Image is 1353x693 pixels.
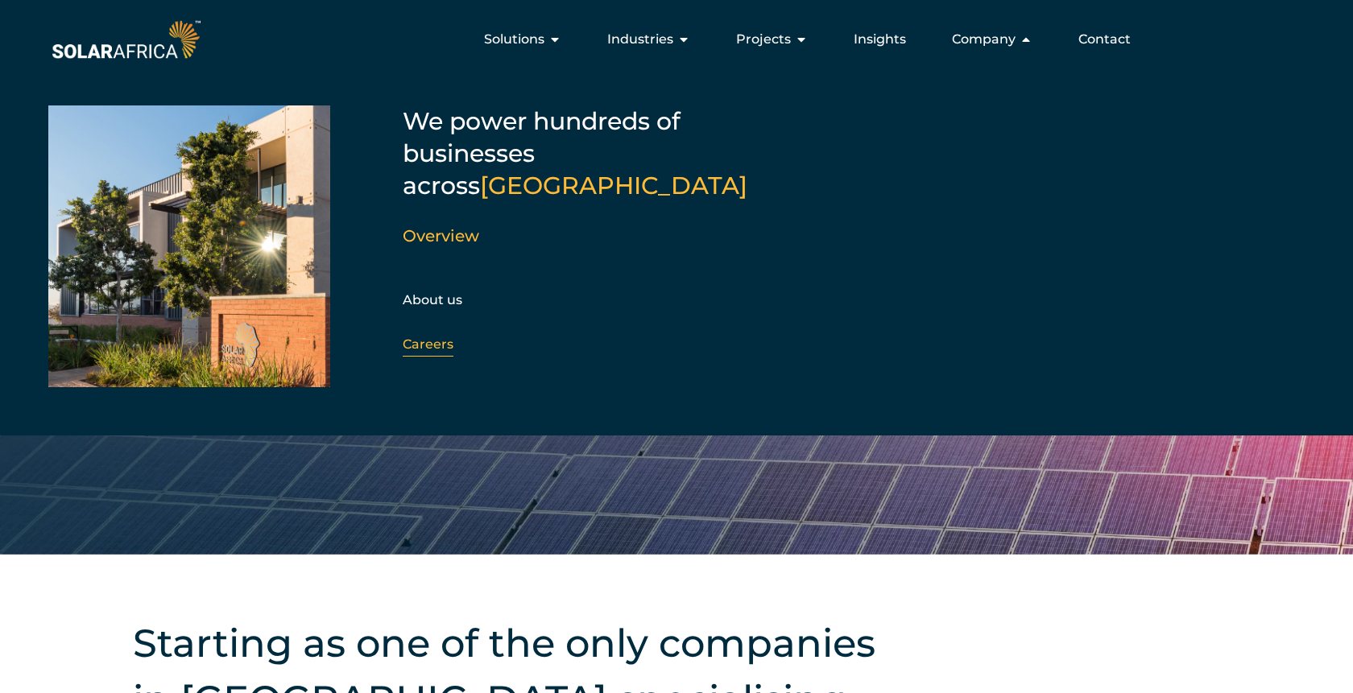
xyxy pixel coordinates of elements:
span: Projects [736,30,791,49]
nav: Menu [204,23,1144,56]
a: About us [403,292,462,307]
a: Careers [403,336,453,352]
a: Contact [1078,30,1131,49]
span: [GEOGRAPHIC_DATA] [480,171,747,200]
a: Insights [854,30,906,49]
div: Menu Toggle [204,23,1144,56]
span: Industries [607,30,673,49]
h5: We power hundreds of businesses across [403,105,805,202]
span: Solutions [484,30,544,49]
span: Company [952,30,1016,49]
a: Overview [403,226,479,245]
